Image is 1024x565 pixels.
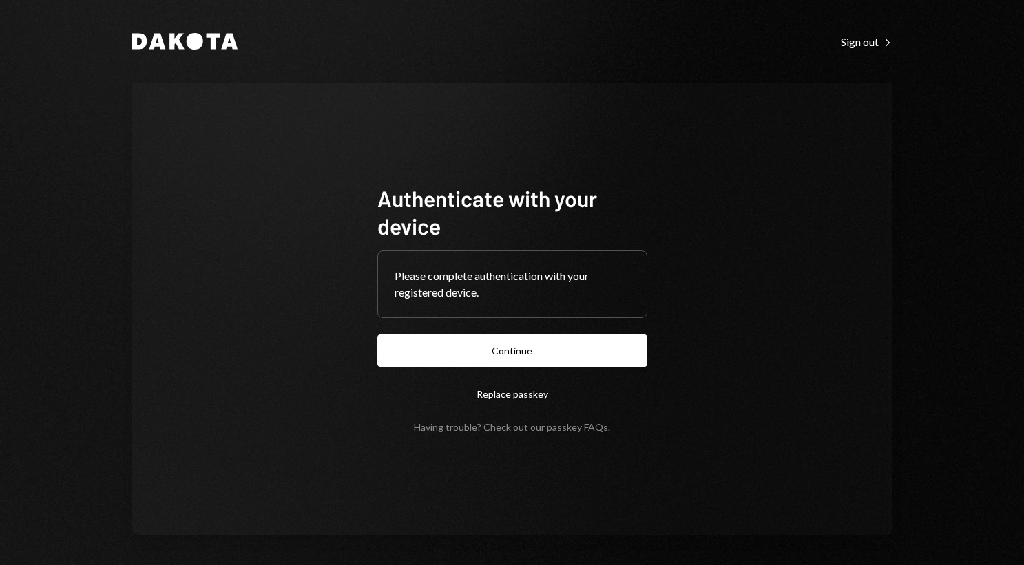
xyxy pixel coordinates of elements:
button: Continue [377,334,647,367]
div: Having trouble? Check out our . [414,421,610,433]
div: Please complete authentication with your registered device. [395,268,630,301]
a: Sign out [841,34,892,49]
a: passkey FAQs [547,421,608,434]
h1: Authenticate with your device [377,184,647,239]
button: Replace passkey [377,378,647,410]
div: Sign out [841,35,892,49]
